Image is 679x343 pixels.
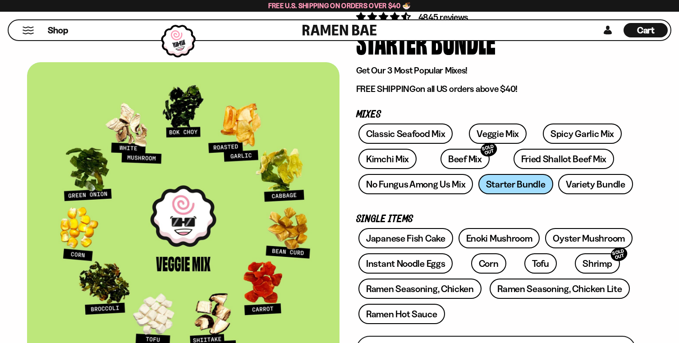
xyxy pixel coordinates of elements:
[356,83,636,95] p: on all US orders above $40!
[358,279,482,299] a: Ramen Seasoning, Chicken
[268,1,411,10] span: Free U.S. Shipping on Orders over $40 🍜
[558,174,633,194] a: Variety Bundle
[624,20,668,40] a: Cart
[48,23,68,37] a: Shop
[358,174,473,194] a: No Fungus Among Us Mix
[358,228,453,248] a: Japanese Fish Cake
[609,246,629,263] div: SOLD OUT
[469,123,527,144] a: Veggie Mix
[22,27,34,34] button: Mobile Menu Trigger
[356,215,636,224] p: Single Items
[545,228,633,248] a: Oyster Mushroom
[524,253,557,274] a: Tofu
[356,83,416,94] strong: FREE SHIPPING
[356,110,636,119] p: Mixes
[575,253,619,274] a: ShrimpSOLD OUT
[48,24,68,37] span: Shop
[358,253,453,274] a: Instant Noodle Eggs
[358,123,453,144] a: Classic Seafood Mix
[358,304,445,324] a: Ramen Hot Sauce
[514,149,614,169] a: Fried Shallot Beef Mix
[479,141,499,159] div: SOLD OUT
[440,149,490,169] a: Beef MixSOLD OUT
[459,228,540,248] a: Enoki Mushroom
[356,65,636,76] p: Get Our 3 Most Popular Mixes!
[471,253,506,274] a: Corn
[543,123,622,144] a: Spicy Garlic Mix
[490,279,629,299] a: Ramen Seasoning, Chicken Lite
[637,25,655,36] span: Cart
[356,23,427,57] div: Starter
[358,149,417,169] a: Kimchi Mix
[431,23,495,57] div: Bundle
